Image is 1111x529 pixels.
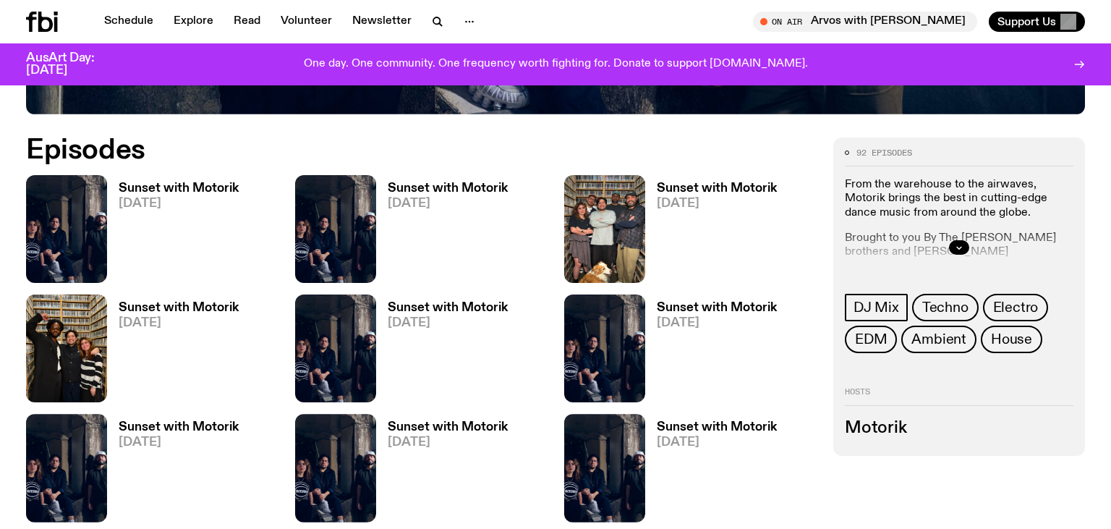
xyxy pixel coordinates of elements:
[119,302,239,314] h3: Sunset with Motorik
[856,149,912,157] span: 92 episodes
[657,421,777,433] h3: Sunset with Motorik
[645,302,777,402] a: Sunset with Motorik[DATE]
[119,317,239,329] span: [DATE]
[845,420,1073,436] h3: Motorik
[388,317,508,329] span: [DATE]
[657,302,777,314] h3: Sunset with Motorik
[657,198,777,210] span: [DATE]
[388,182,508,195] h3: Sunset with Motorik
[991,331,1032,347] span: House
[845,294,908,321] a: DJ Mix
[981,326,1042,353] a: House
[107,302,239,402] a: Sunset with Motorik[DATE]
[344,12,420,32] a: Newsletter
[989,12,1085,32] button: Support Us
[645,421,777,522] a: Sunset with Motorik[DATE]
[855,331,887,347] span: EDM
[119,436,239,449] span: [DATE]
[854,300,899,316] span: DJ Mix
[26,137,726,164] h2: Episodes
[911,331,966,347] span: Ambient
[225,12,269,32] a: Read
[95,12,162,32] a: Schedule
[901,326,976,353] a: Ambient
[657,436,777,449] span: [DATE]
[119,198,239,210] span: [DATE]
[912,294,979,321] a: Techno
[645,182,777,283] a: Sunset with Motorik[DATE]
[107,182,239,283] a: Sunset with Motorik[DATE]
[119,421,239,433] h3: Sunset with Motorik
[272,12,341,32] a: Volunteer
[753,12,977,32] button: On AirArvos with [PERSON_NAME]
[657,317,777,329] span: [DATE]
[845,388,1073,405] h2: Hosts
[657,182,777,195] h3: Sunset with Motorik
[107,421,239,522] a: Sunset with Motorik[DATE]
[845,326,897,353] a: EDM
[388,302,508,314] h3: Sunset with Motorik
[26,52,119,77] h3: AusArt Day: [DATE]
[993,300,1039,316] span: Electro
[376,182,508,283] a: Sunset with Motorik[DATE]
[983,294,1049,321] a: Electro
[376,302,508,402] a: Sunset with Motorik[DATE]
[304,58,808,71] p: One day. One community. One frequency worth fighting for. Donate to support [DOMAIN_NAME].
[845,178,1073,220] p: From the warehouse to the airwaves, Motorik brings the best in cutting-edge dance music from arou...
[376,421,508,522] a: Sunset with Motorik[DATE]
[997,15,1056,28] span: Support Us
[388,421,508,433] h3: Sunset with Motorik
[119,182,239,195] h3: Sunset with Motorik
[388,198,508,210] span: [DATE]
[165,12,222,32] a: Explore
[922,300,969,316] span: Techno
[388,436,508,449] span: [DATE]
